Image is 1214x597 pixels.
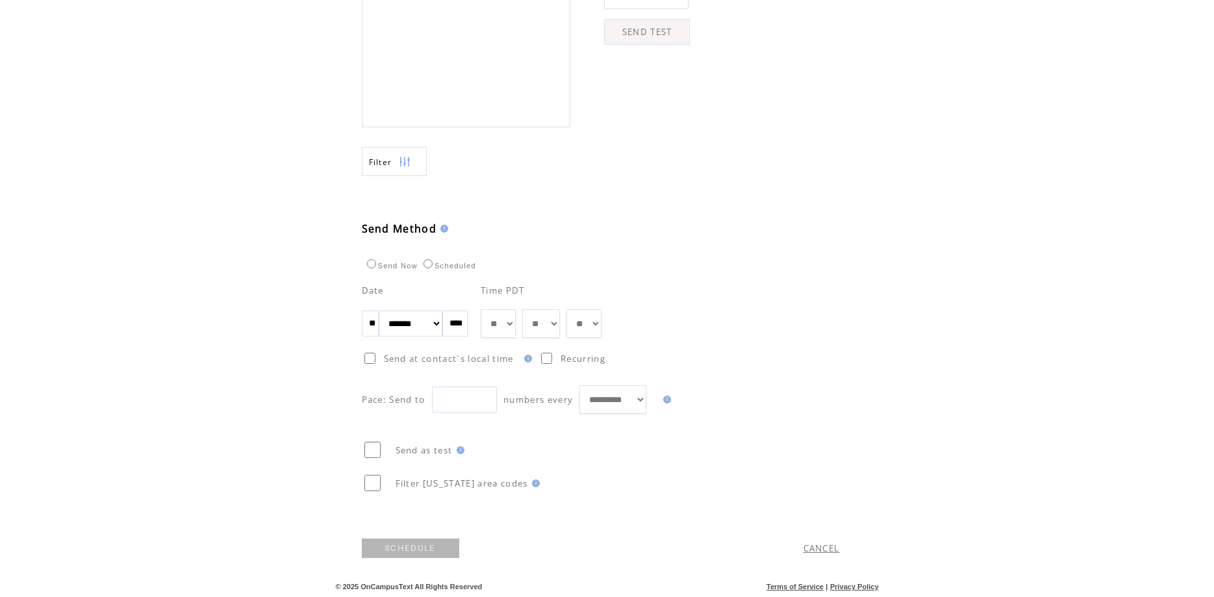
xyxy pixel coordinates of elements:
[396,477,528,489] span: Filter [US_STATE] area codes
[362,285,384,296] span: Date
[481,285,525,296] span: Time PDT
[803,542,840,554] a: CANCEL
[503,394,573,405] span: numbers every
[520,355,532,362] img: help.gif
[424,259,433,268] input: Scheduled
[766,583,824,591] a: Terms of Service
[561,353,605,364] span: Recurring
[436,225,448,233] img: help.gif
[362,394,425,405] span: Pace: Send to
[336,583,483,591] span: © 2025 OnCampusText All Rights Reserved
[659,396,671,403] img: help.gif
[362,539,459,558] a: SCHEDULE
[826,583,828,591] span: |
[396,444,453,456] span: Send as test
[364,262,418,270] label: Send Now
[528,479,540,487] img: help.gif
[453,446,464,454] img: help.gif
[384,353,514,364] span: Send at contact`s local time
[362,147,427,176] a: Filter
[830,583,879,591] a: Privacy Policy
[362,222,437,236] span: Send Method
[369,157,392,168] span: Show filters
[367,259,376,268] input: Send Now
[420,262,476,270] label: Scheduled
[604,19,690,45] a: SEND TEST
[399,147,411,177] img: filters.png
